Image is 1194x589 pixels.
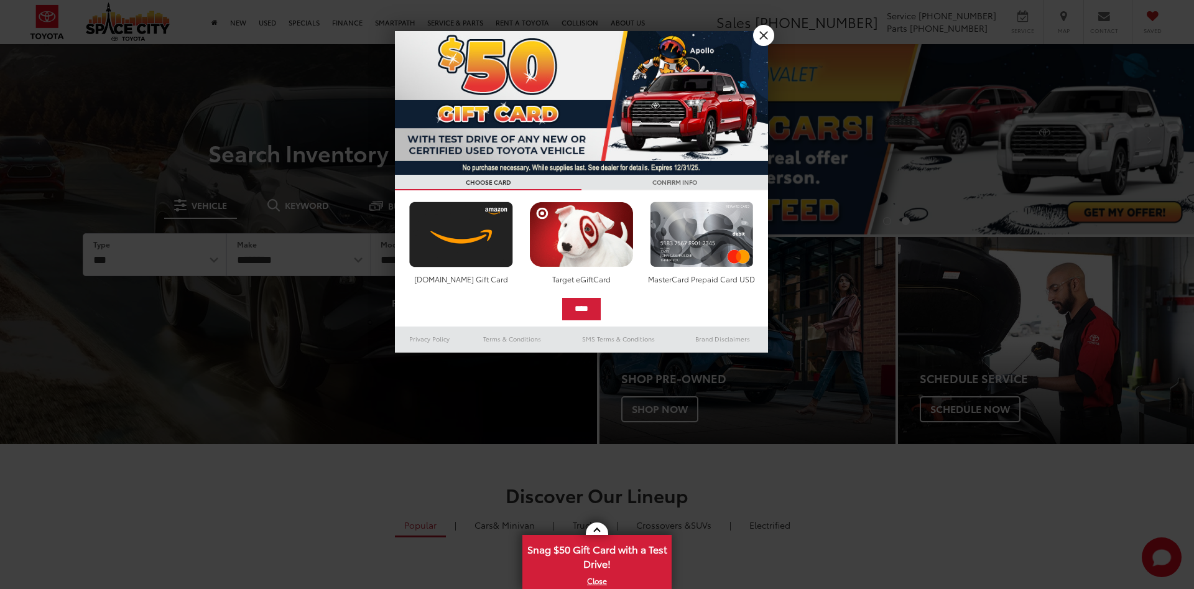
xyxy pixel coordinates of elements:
h3: CHOOSE CARD [395,175,581,190]
img: 53411_top_152338.jpg [395,31,768,175]
div: Target eGiftCard [526,274,636,284]
h3: CONFIRM INFO [581,175,768,190]
img: mastercard.png [647,202,757,267]
a: Privacy Policy [395,332,465,346]
a: Terms & Conditions [465,332,560,346]
div: [DOMAIN_NAME] Gift Card [406,274,516,284]
img: targetcard.png [526,202,636,267]
img: amazoncard.png [406,202,516,267]
span: Snag $50 Gift Card with a Test Drive! [524,536,670,574]
a: Brand Disclaimers [677,332,768,346]
a: SMS Terms & Conditions [560,332,677,346]
div: MasterCard Prepaid Card USD [647,274,757,284]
